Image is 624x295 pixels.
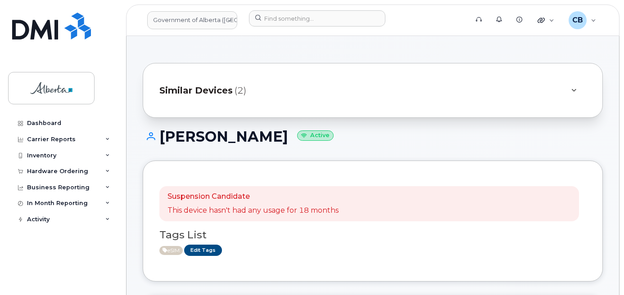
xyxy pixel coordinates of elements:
[159,84,233,97] span: Similar Devices
[167,192,339,202] p: Suspension Candidate
[159,229,586,241] h3: Tags List
[167,206,339,216] p: This device hasn't had any usage for 18 months
[297,130,334,141] small: Active
[235,84,246,97] span: (2)
[184,245,222,256] a: Edit Tags
[159,246,183,255] span: Active
[143,129,603,144] h1: [PERSON_NAME]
